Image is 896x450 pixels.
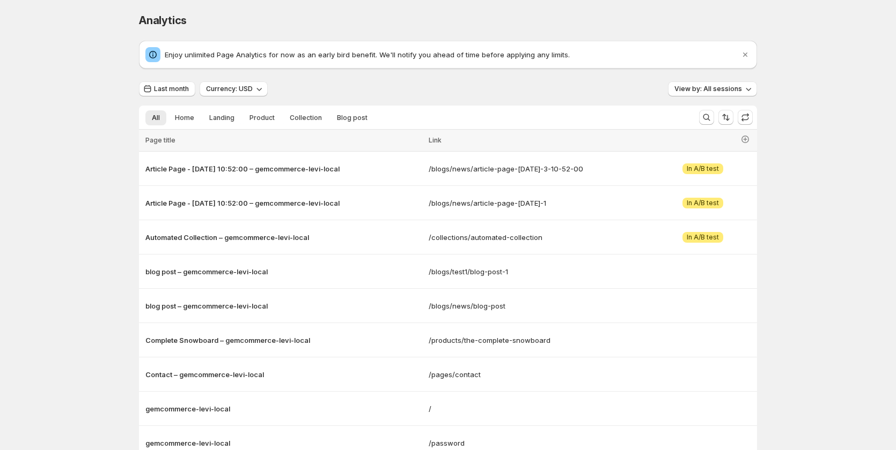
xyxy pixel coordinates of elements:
button: Automated Collection – gemcommerce-levi-local [145,232,422,243]
button: Currency: USD [200,81,268,96]
a: /blogs/news/article-page-[DATE]-1 [429,198,648,208]
button: Article Page - [DATE] 10:52:00 – gemcommerce-levi-local [145,198,422,208]
button: gemcommerce-levi-local [145,403,422,414]
span: Blog post [337,114,368,122]
span: Analytics [139,14,187,27]
span: All [152,114,160,122]
span: Landing [209,114,234,122]
span: Page title [145,136,175,144]
a: / [429,403,648,414]
span: Product [249,114,275,122]
a: /products/the-complete-snowboard [429,335,648,346]
button: Sort the results [718,110,733,125]
span: Collection [290,114,322,122]
button: Contact – gemcommerce-levi-local [145,369,422,380]
a: /pages/contact [429,369,648,380]
span: View by: All sessions [674,85,742,93]
button: View by: All sessions [668,81,757,96]
span: In A/B test [687,164,719,173]
button: Last month [139,81,195,96]
a: /collections/automated-collection [429,232,648,243]
p: Enjoy unlimited Page Analytics for now as an early bird benefit. We'll notify you ahead of time b... [165,49,740,60]
span: In A/B test [687,233,719,242]
button: Dismiss notification [738,47,753,62]
button: Article Page - [DATE] 10:52:00 – gemcommerce-levi-local [145,163,422,174]
span: Home [175,114,194,122]
span: Link [429,136,442,144]
a: /password [429,438,648,448]
button: Search and filter results [699,110,714,125]
button: Complete Snowboard – gemcommerce-levi-local [145,335,422,346]
a: /blogs/news/blog-post [429,301,648,311]
span: Currency: USD [206,85,253,93]
button: blog post – gemcommerce-levi-local [145,301,422,311]
a: /blogs/test1/blog-post-1 [429,266,648,277]
span: In A/B test [687,199,719,207]
button: gemcommerce-levi-local [145,438,422,448]
button: blog post – gemcommerce-levi-local [145,266,422,277]
a: /blogs/news/article-page-[DATE]-3-10-52-00 [429,163,648,174]
span: Last month [154,85,189,93]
